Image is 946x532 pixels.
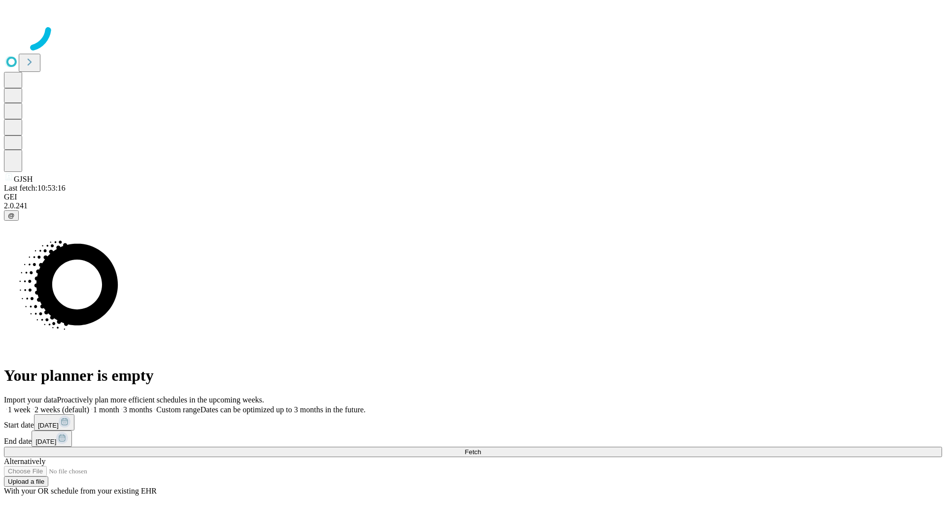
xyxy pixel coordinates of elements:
[38,422,59,429] span: [DATE]
[4,193,942,201] div: GEI
[8,212,15,219] span: @
[35,438,56,445] span: [DATE]
[123,405,152,414] span: 3 months
[4,457,45,465] span: Alternatively
[201,405,366,414] span: Dates can be optimized up to 3 months in the future.
[4,487,157,495] span: With your OR schedule from your existing EHR
[4,201,942,210] div: 2.0.241
[4,447,942,457] button: Fetch
[34,405,89,414] span: 2 weeks (default)
[34,414,74,431] button: [DATE]
[14,175,33,183] span: GJSH
[465,448,481,456] span: Fetch
[4,396,57,404] span: Import your data
[4,431,942,447] div: End date
[156,405,200,414] span: Custom range
[57,396,264,404] span: Proactively plan more efficient schedules in the upcoming weeks.
[4,476,48,487] button: Upload a file
[4,184,66,192] span: Last fetch: 10:53:16
[32,431,72,447] button: [DATE]
[4,366,942,385] h1: Your planner is empty
[8,405,31,414] span: 1 week
[93,405,119,414] span: 1 month
[4,210,19,221] button: @
[4,414,942,431] div: Start date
